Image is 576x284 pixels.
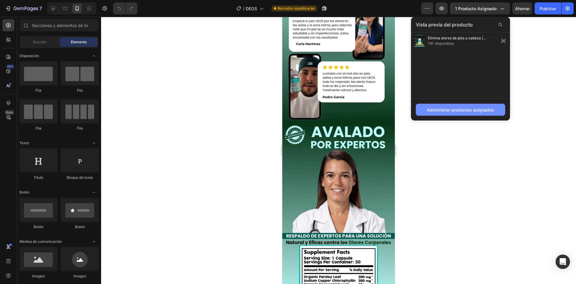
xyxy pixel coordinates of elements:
[6,110,13,115] font: Beta
[89,237,99,246] span: Abrir con palanca
[19,53,39,58] font: Disposición
[34,224,43,229] font: Botón
[450,2,510,14] button: 1 producto asignado
[512,2,532,14] button: Ahorrar
[455,6,496,11] font: 1 producto asignado
[32,274,45,278] font: Imagen
[243,6,244,11] font: /
[413,35,425,47] img: vista previa-img
[282,17,395,284] iframe: Área de diseño
[113,2,137,14] div: Deshacer/Rehacer
[416,22,473,28] font: Vista previa del producto
[77,126,83,130] font: Fila
[556,255,570,269] div: Abrir Intercom Messenger
[2,2,45,14] button: 7
[19,239,62,244] font: Medios de comunicación
[427,107,494,112] font: Administrar productos asignados
[39,5,42,11] font: 7
[19,19,99,31] input: Secciones y elementos de búsqueda
[89,188,99,197] span: Abrir con palanca
[19,141,29,145] font: Texto
[67,175,93,180] font: Bloque de texto
[77,88,83,93] font: Fila
[540,6,556,11] font: Publicar
[277,6,315,11] font: Necesita republicarse
[7,64,13,69] font: 450
[35,126,41,130] font: Fila
[19,190,29,194] font: Botón
[428,41,454,46] font: 767 disponibles
[535,2,561,14] button: Publicar
[73,274,86,278] font: Imagen
[89,51,99,61] span: Abrir con palanca
[515,6,530,11] font: Ahorrar
[416,104,505,116] button: Administrar productos asignados
[75,224,85,229] font: Botón
[89,138,99,148] span: Abrir con palanca
[246,6,257,11] font: DEOS
[428,36,486,46] font: Elimina olores de pies a cabeza | Desodorante corporal
[71,40,87,44] font: Elemento
[35,88,41,93] font: Fila
[34,175,43,180] font: Título
[33,40,46,44] font: Sección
